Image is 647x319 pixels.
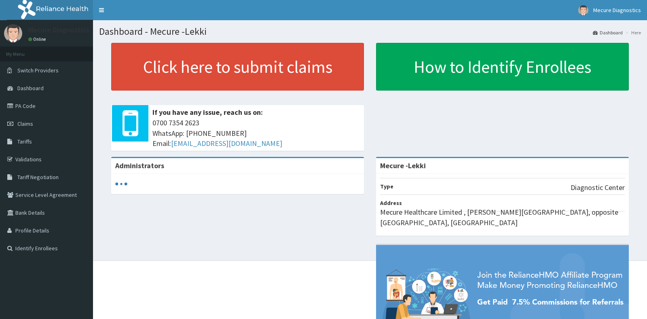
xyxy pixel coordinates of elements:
a: How to Identify Enrollees [376,43,629,91]
h1: Dashboard - Mecure -Lekki [99,26,641,37]
p: Mecure Diagnostics [28,26,89,34]
span: Switch Providers [17,67,59,74]
svg: audio-loading [115,178,127,190]
span: 0700 7354 2623 WhatsApp: [PHONE_NUMBER] Email: [152,118,360,149]
span: Claims [17,120,33,127]
span: Mecure Diagnostics [593,6,641,14]
b: Type [380,183,393,190]
a: Dashboard [593,29,623,36]
img: User Image [4,24,22,42]
a: [EMAIL_ADDRESS][DOMAIN_NAME] [171,139,282,148]
span: Tariff Negotiation [17,173,59,181]
span: Dashboard [17,85,44,92]
img: User Image [578,5,588,15]
a: Click here to submit claims [111,43,364,91]
p: Diagnostic Center [571,182,625,193]
li: Here [624,29,641,36]
b: Address [380,199,402,207]
p: Mecure Healthcare Limited , [PERSON_NAME][GEOGRAPHIC_DATA], opposite [GEOGRAPHIC_DATA], [GEOGRAPH... [380,207,625,228]
b: If you have any issue, reach us on: [152,108,263,117]
b: Administrators [115,161,164,170]
span: Tariffs [17,138,32,145]
strong: Mecure -Lekki [380,161,426,170]
a: Online [28,36,48,42]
